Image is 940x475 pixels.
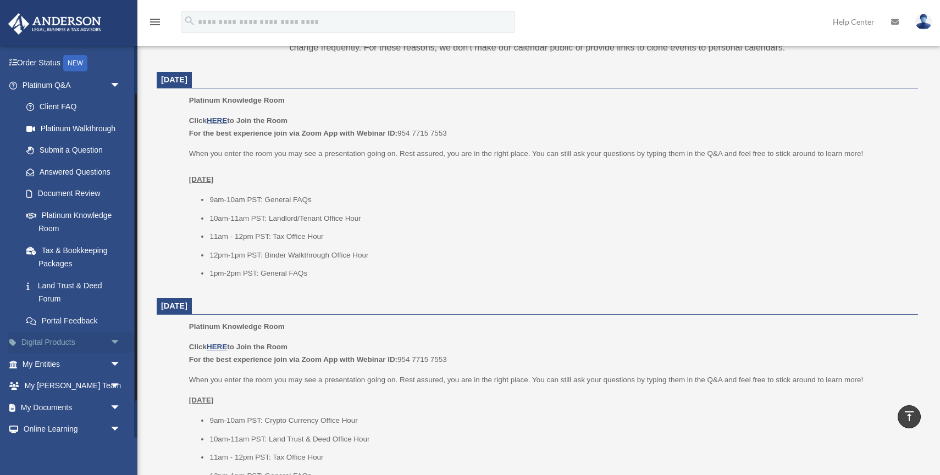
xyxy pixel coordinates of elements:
[189,147,910,186] p: When you enter the room you may see a presentation going on. Rest assured, you are in the right p...
[63,55,87,71] div: NEW
[110,332,132,354] span: arrow_drop_down
[915,14,932,30] img: User Pic
[5,13,104,35] img: Anderson Advisors Platinum Portal
[189,129,397,137] b: For the best experience join via Zoom App with Webinar ID:
[207,116,227,125] a: HERE
[209,267,910,280] li: 1pm-2pm PST: General FAQs
[8,332,137,354] a: Digital Productsarrow_drop_down
[110,418,132,441] span: arrow_drop_down
[8,375,137,397] a: My [PERSON_NAME] Teamarrow_drop_down
[161,301,187,310] span: [DATE]
[15,118,137,139] a: Platinum Walkthrough
[207,343,227,351] a: HERE
[209,249,910,262] li: 12pm-1pm PST: Binder Walkthrough Office Hour
[209,230,910,243] li: 11am - 12pm PST: Tax Office Hour
[189,396,214,404] u: [DATE]
[8,74,137,96] a: Platinum Q&Aarrow_drop_down
[110,375,132,398] span: arrow_drop_down
[110,74,132,97] span: arrow_drop_down
[184,15,196,27] i: search
[8,353,137,375] a: My Entitiesarrow_drop_down
[209,414,910,427] li: 9am-10am PST: Crypto Currency Office Hour
[189,116,287,125] b: Click to Join the Room
[8,418,137,440] a: Online Learningarrow_drop_down
[189,343,287,351] b: Click to Join the Room
[8,52,137,75] a: Order StatusNEW
[189,322,285,331] span: Platinum Knowledge Room
[209,193,910,206] li: 9am-10am PST: General FAQs
[189,114,910,140] p: 954 7715 7553
[15,161,137,183] a: Answered Questions
[8,396,137,418] a: My Documentsarrow_drop_down
[148,19,162,29] a: menu
[209,433,910,446] li: 10am-11am PST: Land Trust & Deed Office Hour
[110,396,132,419] span: arrow_drop_down
[189,373,910,387] p: When you enter the room you may see a presentation going on. Rest assured, you are in the right p...
[898,405,921,428] a: vertical_align_top
[15,239,137,275] a: Tax & Bookkeeping Packages
[148,15,162,29] i: menu
[15,204,132,239] a: Platinum Knowledge Room
[15,96,137,118] a: Client FAQ
[110,353,132,376] span: arrow_drop_down
[161,75,187,84] span: [DATE]
[209,451,910,464] li: 11am - 12pm PST: Tax Office Hour
[15,139,137,161] a: Submit a Question
[189,355,397,364] b: For the best experience join via Zoom App with Webinar ID:
[189,340,910,366] p: 954 7715 7553
[15,183,137,205] a: Document Review
[189,175,214,183] u: [DATE]
[15,275,137,310] a: Land Trust & Deed Forum
[189,96,285,104] span: Platinum Knowledge Room
[15,310,137,332] a: Portal Feedback
[209,212,910,225] li: 10am-11am PST: Landlord/Tenant Office Hour
[903,410,916,423] i: vertical_align_top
